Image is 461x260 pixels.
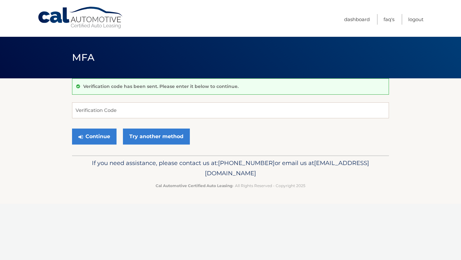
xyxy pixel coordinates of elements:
[83,83,239,89] p: Verification code has been sent. Please enter it below to continue.
[344,14,370,25] a: Dashboard
[76,158,385,178] p: If you need assistance, please contact us at: or email us at
[408,14,424,25] a: Logout
[384,14,394,25] a: FAQ's
[72,51,94,63] span: MFA
[37,6,124,29] a: Cal Automotive
[76,182,385,189] p: - All Rights Reserved - Copyright 2025
[218,159,275,167] span: [PHONE_NUMBER]
[123,129,190,145] a: Try another method
[205,159,369,177] span: [EMAIL_ADDRESS][DOMAIN_NAME]
[72,102,389,118] input: Verification Code
[156,183,232,188] strong: Cal Automotive Certified Auto Leasing
[72,129,117,145] button: Continue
